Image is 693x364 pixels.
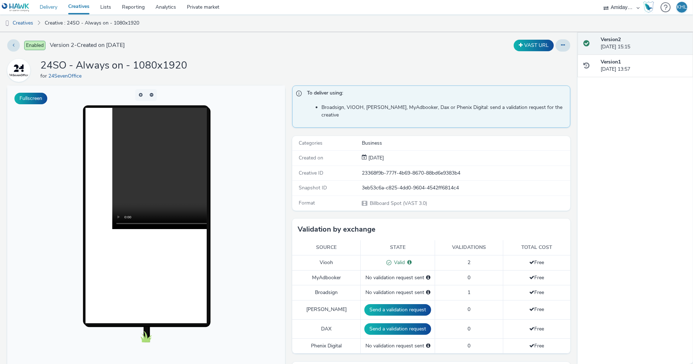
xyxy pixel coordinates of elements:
[643,1,657,13] a: Hawk Academy
[426,289,430,296] div: Please select a deal below and click on Send to send a validation request to Broadsign.
[292,319,361,338] td: DAX
[8,60,29,81] img: 24SevenOffice
[40,73,48,79] span: for
[364,342,431,350] div: No validation request sent
[530,306,544,313] span: Free
[292,240,361,255] th: Source
[468,342,470,349] span: 0
[292,300,361,319] td: [PERSON_NAME]
[530,259,544,266] span: Free
[50,41,125,49] span: Version 2 - Created on [DATE]
[530,274,544,281] span: Free
[435,240,503,255] th: Validations
[362,140,570,147] div: Business
[367,154,384,161] span: [DATE]
[512,40,556,51] div: Duplicate the creative as a VAST URL
[364,304,431,316] button: Send a validation request
[299,199,315,206] span: Format
[48,73,84,79] a: 24SevenOffice
[601,36,687,51] div: [DATE] 15:15
[298,224,376,235] h3: Validation by exchange
[468,289,470,296] span: 1
[369,200,427,207] span: Billboard Spot (VAST 3.0)
[601,58,687,73] div: [DATE] 13:57
[4,20,11,27] img: dooh
[426,342,430,350] div: Please select a deal below and click on Send to send a validation request to Phenix Digital.
[362,170,570,177] div: 23368f9b-777f-4b69-8670-88bd6e9383b4
[391,259,405,266] span: Valid
[468,325,470,332] span: 0
[321,104,566,119] li: Broadsign, VIOOH, [PERSON_NAME], MyAdbooker, Dax or Phenix Digital: send a validation request for...
[601,58,621,65] strong: Version 1
[292,338,361,353] td: Phenix Digital
[468,259,470,266] span: 2
[14,93,47,104] button: Fullscreen
[299,184,327,191] span: Snapshot ID
[2,3,30,12] img: undefined Logo
[7,67,33,74] a: 24SevenOffice
[307,89,562,99] span: To deliver using:
[367,154,384,162] div: Creation 06 October 2025, 13:57
[643,1,654,13] img: Hawk Academy
[299,154,323,161] span: Created on
[361,240,435,255] th: State
[530,342,544,349] span: Free
[299,170,323,176] span: Creative ID
[299,140,323,146] span: Categories
[40,59,187,73] h1: 24SO - Always on - 1080x1920
[364,274,431,281] div: No validation request sent
[514,40,554,51] button: VAST URL
[364,323,431,335] button: Send a validation request
[530,325,544,332] span: Free
[41,14,143,32] a: Creative : 24SO - Always on - 1080x1920
[364,289,431,296] div: No validation request sent
[292,270,361,285] td: MyAdbooker
[677,2,687,13] div: KHL
[601,36,621,43] strong: Version 2
[468,274,470,281] span: 0
[426,274,430,281] div: Please select a deal below and click on Send to send a validation request to MyAdbooker.
[530,289,544,296] span: Free
[292,255,361,270] td: Viooh
[503,240,570,255] th: Total cost
[468,306,470,313] span: 0
[292,285,361,300] td: Broadsign
[24,41,45,50] span: Enabled
[362,184,570,192] div: 3eb53c6a-c825-4dd0-9604-4542ff6814c4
